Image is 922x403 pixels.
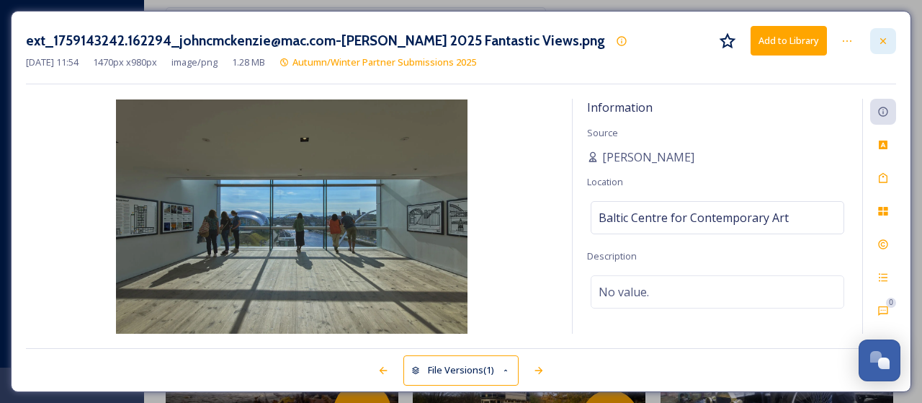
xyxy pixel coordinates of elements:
div: 0 [886,298,896,308]
span: 1470 px x 980 px [93,56,157,69]
h3: ext_1759143242.162294_johncmckenzie@mac.com-[PERSON_NAME] 2025 Fantastic Views.png [26,30,605,51]
span: [PERSON_NAME] [602,149,694,166]
span: [DATE] 11:54 [26,56,79,69]
span: Information [587,99,653,115]
img: johncmckenzie%40mac.com-John%20McKenzie%202025%20Fantastic%20Views.png [26,99,558,334]
span: image/png [171,56,218,69]
button: File Versions(1) [403,355,519,385]
span: Baltic Centre for Contemporary Art [599,209,789,226]
span: 1.28 MB [232,56,265,69]
span: No value. [599,283,649,301]
span: Description [587,249,637,262]
span: Location [587,175,623,188]
span: Source [587,126,618,139]
span: Autumn/Winter Partner Submissions 2025 [292,56,476,68]
button: Add to Library [751,26,827,56]
button: Open Chat [859,340,900,381]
